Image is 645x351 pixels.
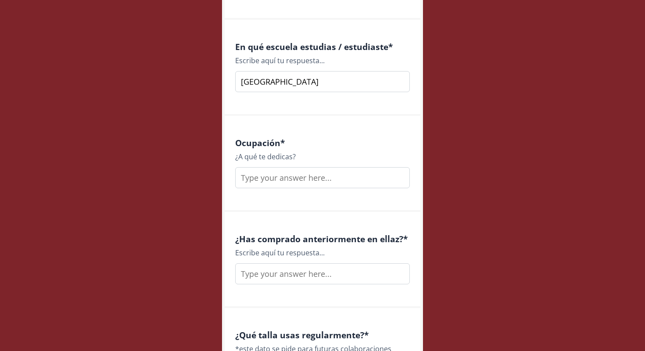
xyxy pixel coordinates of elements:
input: Type your answer here... [235,71,410,92]
h4: ¿Qué talla usas regularmente? * [235,330,410,340]
input: Type your answer here... [235,263,410,284]
h4: ¿Has comprado anteriormente en ellaz? * [235,234,410,244]
div: Escribe aquí tu respuesta... [235,55,410,66]
div: Escribe aquí tu respuesta... [235,247,410,258]
h4: Ocupación * [235,138,410,148]
input: Type your answer here... [235,167,410,188]
h4: En qué escuela estudias / estudiaste * [235,42,410,52]
div: ¿A qué te dedicas? [235,151,410,162]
